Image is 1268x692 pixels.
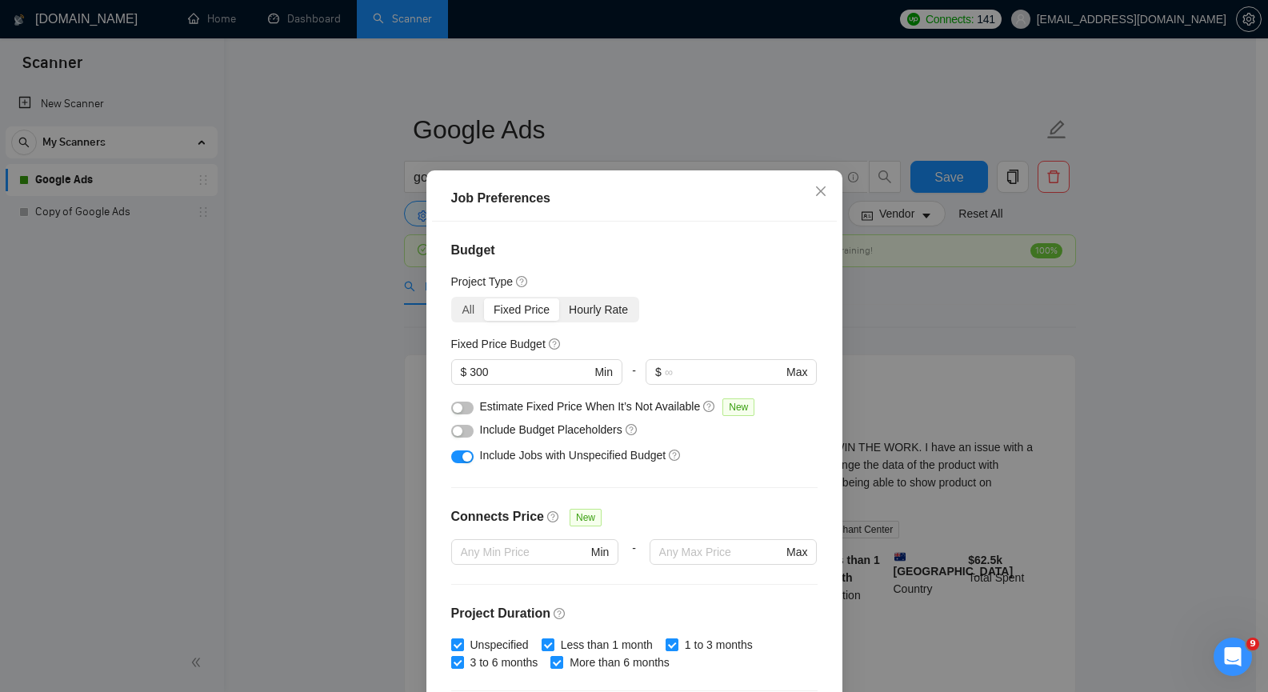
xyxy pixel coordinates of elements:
[703,400,716,413] span: question-circle
[484,298,559,321] div: Fixed Price
[461,363,467,381] span: $
[451,604,818,623] h4: Project Duration
[547,510,560,523] span: question-circle
[655,363,662,381] span: $
[659,543,783,561] input: Any Max Price
[665,363,783,381] input: ∞
[554,607,566,620] span: question-circle
[678,636,759,654] span: 1 to 3 months
[554,636,659,654] span: Less than 1 month
[451,189,818,208] div: Job Preferences
[549,338,562,350] span: question-circle
[480,400,701,413] span: Estimate Fixed Price When It’s Not Available
[622,359,646,398] div: -
[559,298,638,321] div: Hourly Rate
[570,509,602,526] span: New
[470,363,591,381] input: 0
[786,363,807,381] span: Max
[461,543,588,561] input: Any Min Price
[516,275,529,288] span: question-circle
[464,636,535,654] span: Unspecified
[451,335,546,353] h5: Fixed Price Budget
[626,423,638,436] span: question-circle
[814,185,827,198] span: close
[591,543,610,561] span: Min
[786,543,807,561] span: Max
[563,654,676,671] span: More than 6 months
[722,398,754,416] span: New
[1214,638,1252,676] iframe: Intercom live chat
[799,170,842,214] button: Close
[451,241,818,260] h4: Budget
[480,449,666,462] span: Include Jobs with Unspecified Budget
[451,273,514,290] h5: Project Type
[453,298,485,321] div: All
[480,423,622,436] span: Include Budget Placeholders
[1246,638,1259,650] span: 9
[451,507,544,526] h4: Connects Price
[669,449,682,462] span: question-circle
[594,363,613,381] span: Min
[464,654,545,671] span: 3 to 6 months
[618,539,649,584] div: -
